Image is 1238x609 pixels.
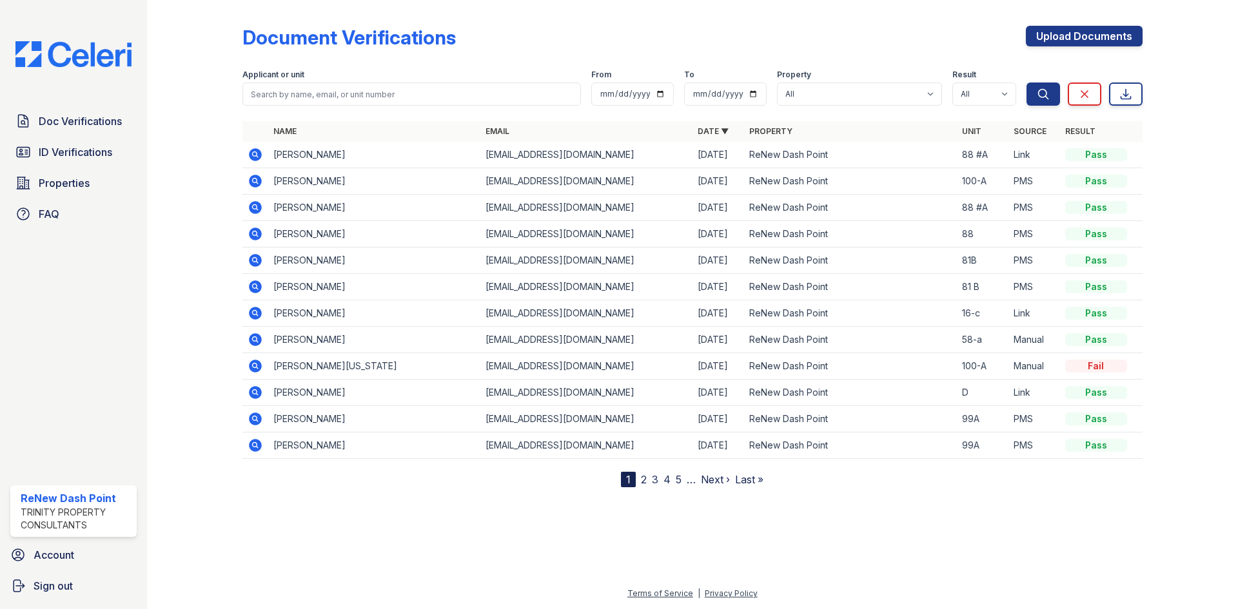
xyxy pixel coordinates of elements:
td: [DATE] [693,195,744,221]
td: ReNew Dash Point [744,380,956,406]
a: Doc Verifications [10,108,137,134]
td: [EMAIL_ADDRESS][DOMAIN_NAME] [480,195,693,221]
td: [PERSON_NAME] [268,406,480,432]
td: PMS [1008,406,1060,432]
div: Pass [1065,307,1127,320]
div: Pass [1065,439,1127,452]
td: ReNew Dash Point [744,406,956,432]
td: PMS [1008,247,1060,274]
td: [DATE] [693,247,744,274]
td: [EMAIL_ADDRESS][DOMAIN_NAME] [480,300,693,327]
td: ReNew Dash Point [744,353,956,380]
td: 100-A [957,353,1008,380]
td: ReNew Dash Point [744,195,956,221]
td: PMS [1008,432,1060,459]
td: 88 #A [957,142,1008,168]
td: D [957,380,1008,406]
td: Link [1008,380,1060,406]
a: FAQ [10,201,137,227]
a: Name [273,126,297,136]
td: [EMAIL_ADDRESS][DOMAIN_NAME] [480,327,693,353]
td: [EMAIL_ADDRESS][DOMAIN_NAME] [480,353,693,380]
div: Pass [1065,333,1127,346]
div: Pass [1065,175,1127,188]
td: ReNew Dash Point [744,221,956,247]
td: [DATE] [693,274,744,300]
td: 99A [957,432,1008,459]
td: PMS [1008,195,1060,221]
td: [DATE] [693,406,744,432]
td: [EMAIL_ADDRESS][DOMAIN_NAME] [480,380,693,406]
td: [DATE] [693,300,744,327]
td: [DATE] [693,142,744,168]
td: [DATE] [693,380,744,406]
td: 58-a [957,327,1008,353]
td: ReNew Dash Point [744,247,956,274]
td: [PERSON_NAME] [268,274,480,300]
a: Account [5,542,142,568]
td: ReNew Dash Point [744,432,956,459]
td: [DATE] [693,221,744,247]
td: [EMAIL_ADDRESS][DOMAIN_NAME] [480,432,693,459]
td: [PERSON_NAME] [268,142,480,168]
span: … [687,472,696,487]
label: From [591,70,611,80]
label: Property [777,70,811,80]
a: Privacy Policy [705,588,758,598]
span: Account [34,547,74,563]
a: Sign out [5,573,142,599]
div: 1 [621,472,636,487]
td: Link [1008,142,1060,168]
td: [EMAIL_ADDRESS][DOMAIN_NAME] [480,274,693,300]
td: Manual [1008,353,1060,380]
td: Manual [1008,327,1060,353]
td: 100-A [957,168,1008,195]
td: [PERSON_NAME] [268,195,480,221]
div: | [698,588,700,598]
td: ReNew Dash Point [744,142,956,168]
a: Email [486,126,509,136]
label: Result [952,70,976,80]
div: Pass [1065,148,1127,161]
a: Source [1014,126,1046,136]
td: [PERSON_NAME] [268,247,480,274]
span: FAQ [39,206,59,222]
td: [PERSON_NAME] [268,327,480,353]
div: Pass [1065,280,1127,293]
td: [PERSON_NAME] [268,221,480,247]
a: Unit [962,126,981,136]
div: Pass [1065,227,1127,240]
td: 16-c [957,300,1008,327]
td: [PERSON_NAME][US_STATE] [268,353,480,380]
span: Properties [39,175,90,191]
div: ReNew Dash Point [21,490,132,506]
td: ReNew Dash Point [744,274,956,300]
td: ReNew Dash Point [744,327,956,353]
div: Pass [1065,412,1127,425]
td: [EMAIL_ADDRESS][DOMAIN_NAME] [480,406,693,432]
td: [PERSON_NAME] [268,300,480,327]
div: Trinity Property Consultants [21,506,132,532]
div: Pass [1065,254,1127,267]
td: [PERSON_NAME] [268,380,480,406]
td: [PERSON_NAME] [268,168,480,195]
td: Link [1008,300,1060,327]
td: ReNew Dash Point [744,300,956,327]
span: Doc Verifications [39,113,122,129]
td: PMS [1008,168,1060,195]
a: 3 [652,473,658,486]
td: PMS [1008,274,1060,300]
input: Search by name, email, or unit number [242,82,581,106]
td: [DATE] [693,327,744,353]
a: 2 [641,473,647,486]
td: [PERSON_NAME] [268,432,480,459]
label: Applicant or unit [242,70,304,80]
td: [EMAIL_ADDRESS][DOMAIN_NAME] [480,142,693,168]
td: [DATE] [693,353,744,380]
a: ID Verifications [10,139,137,165]
td: 99A [957,406,1008,432]
td: 88 #A [957,195,1008,221]
td: [EMAIL_ADDRESS][DOMAIN_NAME] [480,221,693,247]
a: Terms of Service [627,588,693,598]
td: PMS [1008,221,1060,247]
